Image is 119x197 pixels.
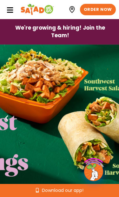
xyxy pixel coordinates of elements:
span: Download our app! [42,188,83,193]
span: ORDER NOW [84,7,112,12]
a: We're growing & hiring! Join the Team! [7,19,113,44]
span: We're growing & hiring! Join the Team! [7,24,113,39]
div: Previous slide [3,114,10,121]
div: Next slide [109,114,116,121]
a: ORDER NOW [80,4,116,15]
a: Download our app! [36,188,83,193]
img: Header logo [21,3,54,16]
